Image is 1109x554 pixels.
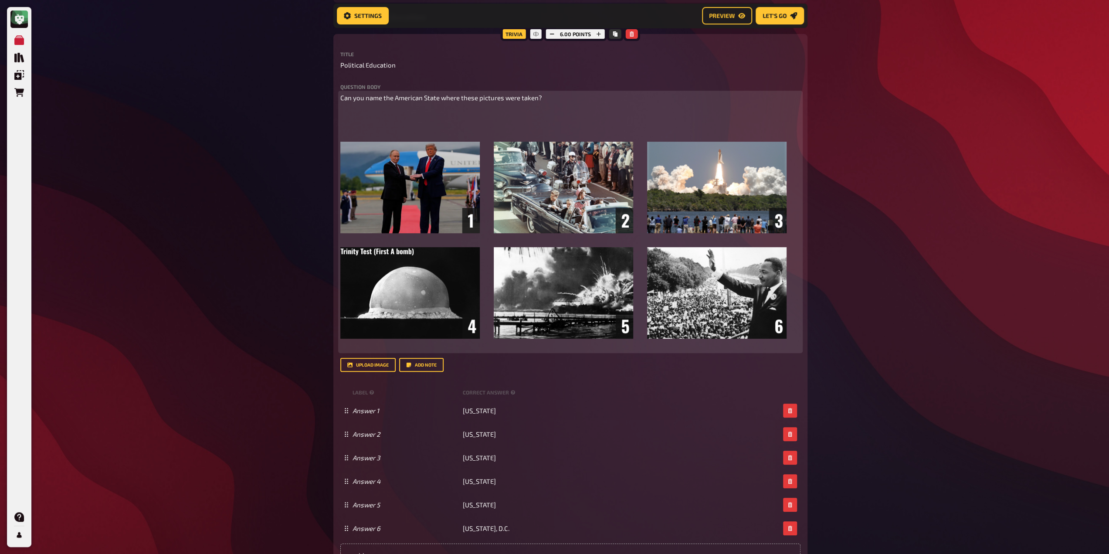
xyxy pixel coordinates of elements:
[353,407,379,415] i: Answer 1
[340,142,787,339] img: Flags (3)
[463,407,496,415] span: [US_STATE]
[354,13,382,19] span: Settings
[340,94,542,102] span: Can you name the American State where these pictures were taken?
[463,477,496,485] span: [US_STATE]
[709,13,735,19] span: Preview
[763,13,787,19] span: Let's go
[702,7,752,24] button: Preview
[353,454,380,462] i: Answer 3
[353,389,459,396] small: label
[500,27,528,41] div: Trivia
[353,477,380,485] i: Answer 4
[544,27,607,41] div: 6.00 points
[399,358,444,372] button: Add note
[353,501,380,509] i: Answer 5
[463,430,496,438] span: [US_STATE]
[756,7,804,24] button: Let's go
[463,389,517,396] small: correct answer
[463,454,496,462] span: [US_STATE]
[463,524,509,532] span: [US_STATE], D.C.
[340,358,396,372] button: upload image
[340,51,800,57] label: Title
[353,524,380,532] i: Answer 6
[609,29,621,39] button: Copy
[340,84,800,89] label: Question body
[353,430,380,438] i: Answer 2
[463,501,496,509] span: [US_STATE]
[340,60,396,70] span: Political Education
[337,7,389,24] button: Settings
